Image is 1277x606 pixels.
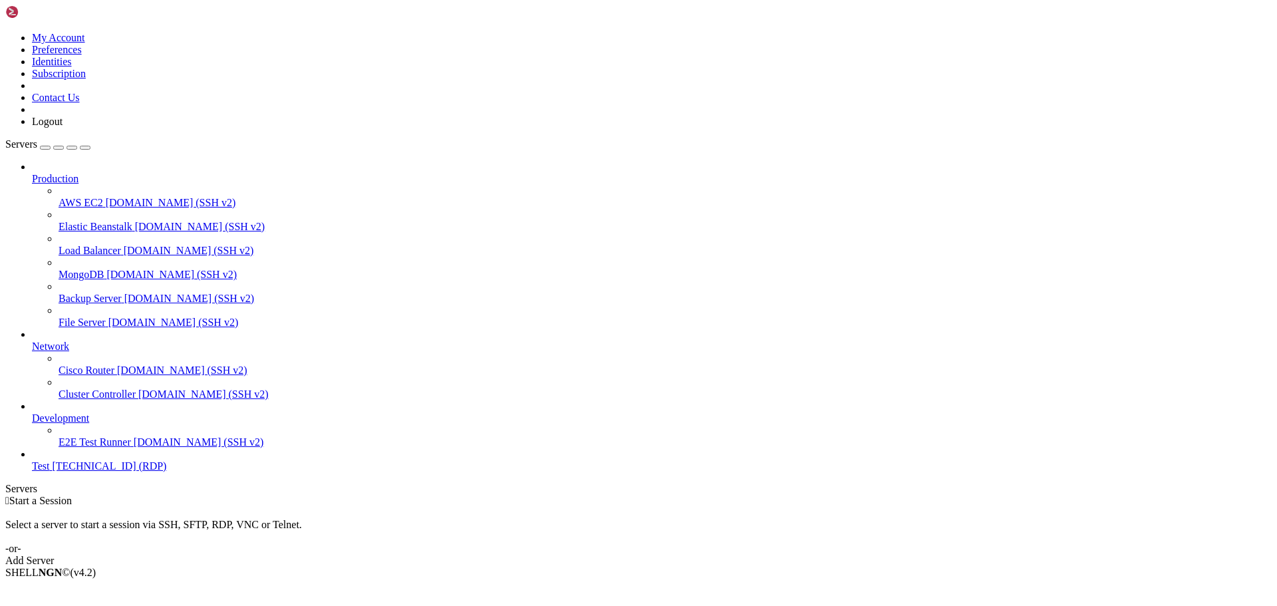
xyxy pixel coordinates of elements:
[32,173,1272,185] a: Production
[124,245,254,256] span: [DOMAIN_NAME] (SSH v2)
[59,365,114,376] span: Cisco Router
[32,460,1272,472] a: Test [TECHNICAL_ID] (RDP)
[32,412,1272,424] a: Development
[32,32,85,43] a: My Account
[9,495,72,506] span: Start a Session
[32,173,78,184] span: Production
[59,436,131,448] span: E2E Test Runner
[108,317,239,328] span: [DOMAIN_NAME] (SSH v2)
[59,317,106,328] span: File Server
[32,341,69,352] span: Network
[5,5,82,19] img: Shellngn
[59,221,132,232] span: Elastic Beanstalk
[59,269,1272,281] a: MongoDB [DOMAIN_NAME] (SSH v2)
[32,400,1272,448] li: Development
[5,138,90,150] a: Servers
[5,507,1272,555] div: Select a server to start a session via SSH, SFTP, RDP, VNC or Telnet. -or-
[59,245,121,256] span: Load Balancer
[32,68,86,79] a: Subscription
[5,567,96,578] span: SHELL ©
[32,116,63,127] a: Logout
[59,388,136,400] span: Cluster Controller
[32,161,1272,329] li: Production
[5,555,1272,567] div: Add Server
[32,56,72,67] a: Identities
[59,185,1272,209] li: AWS EC2 [DOMAIN_NAME] (SSH v2)
[59,436,1272,448] a: E2E Test Runner [DOMAIN_NAME] (SSH v2)
[117,365,247,376] span: [DOMAIN_NAME] (SSH v2)
[32,448,1272,472] li: Test [TECHNICAL_ID] (RDP)
[59,305,1272,329] li: File Server [DOMAIN_NAME] (SSH v2)
[59,281,1272,305] li: Backup Server [DOMAIN_NAME] (SSH v2)
[59,209,1272,233] li: Elastic Beanstalk [DOMAIN_NAME] (SSH v2)
[59,197,103,208] span: AWS EC2
[32,92,80,103] a: Contact Us
[59,221,1272,233] a: Elastic Beanstalk [DOMAIN_NAME] (SSH v2)
[32,341,1272,353] a: Network
[106,197,236,208] span: [DOMAIN_NAME] (SSH v2)
[59,377,1272,400] li: Cluster Controller [DOMAIN_NAME] (SSH v2)
[59,269,104,280] span: MongoDB
[39,567,63,578] b: NGN
[59,388,1272,400] a: Cluster Controller [DOMAIN_NAME] (SSH v2)
[59,245,1272,257] a: Load Balancer [DOMAIN_NAME] (SSH v2)
[59,353,1272,377] li: Cisco Router [DOMAIN_NAME] (SSH v2)
[135,221,265,232] span: [DOMAIN_NAME] (SSH v2)
[138,388,269,400] span: [DOMAIN_NAME] (SSH v2)
[59,293,1272,305] a: Backup Server [DOMAIN_NAME] (SSH v2)
[59,233,1272,257] li: Load Balancer [DOMAIN_NAME] (SSH v2)
[5,138,37,150] span: Servers
[59,257,1272,281] li: MongoDB [DOMAIN_NAME] (SSH v2)
[124,293,255,304] span: [DOMAIN_NAME] (SSH v2)
[32,460,49,472] span: Test
[59,293,122,304] span: Backup Server
[32,329,1272,400] li: Network
[59,365,1272,377] a: Cisco Router [DOMAIN_NAME] (SSH v2)
[52,460,166,472] span: [TECHNICAL_ID] (RDP)
[5,483,1272,495] div: Servers
[59,197,1272,209] a: AWS EC2 [DOMAIN_NAME] (SSH v2)
[106,269,237,280] span: [DOMAIN_NAME] (SSH v2)
[71,567,96,578] span: 4.2.0
[134,436,264,448] span: [DOMAIN_NAME] (SSH v2)
[32,412,89,424] span: Development
[59,317,1272,329] a: File Server [DOMAIN_NAME] (SSH v2)
[32,44,82,55] a: Preferences
[5,495,9,506] span: 
[59,424,1272,448] li: E2E Test Runner [DOMAIN_NAME] (SSH v2)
